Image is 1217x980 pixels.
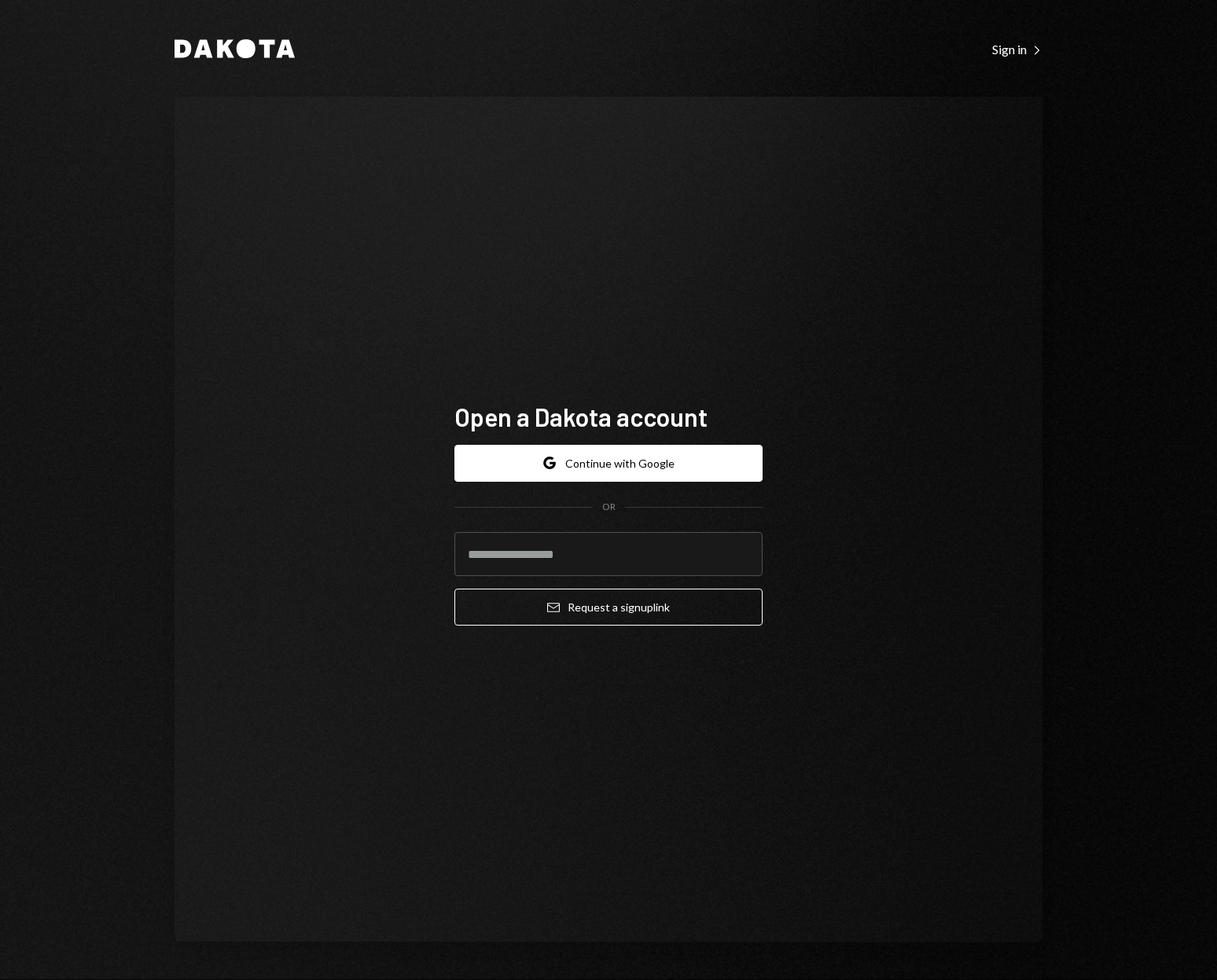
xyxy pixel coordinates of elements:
a: Sign in [992,40,1042,57]
h1: Open a Dakota account [454,401,763,432]
button: Continue with Google [454,445,763,482]
button: Request a signuplink [454,589,763,626]
div: Sign in [992,42,1042,57]
div: OR [602,501,616,514]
